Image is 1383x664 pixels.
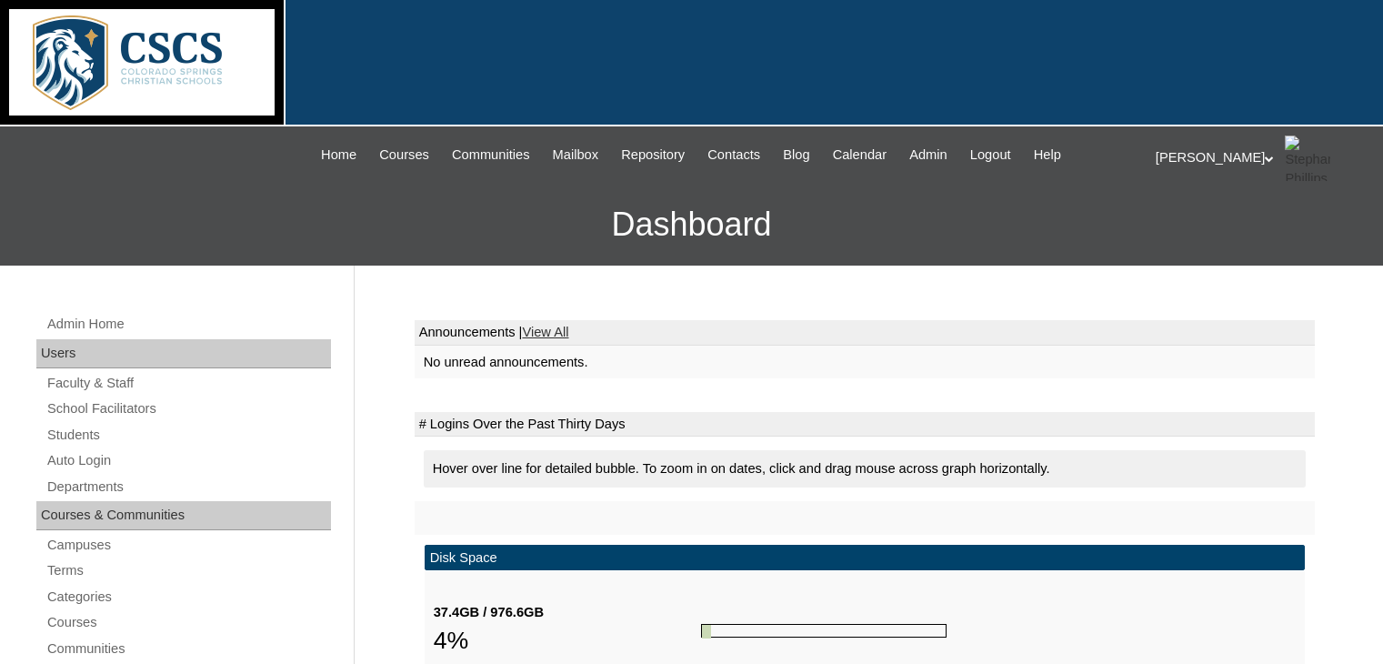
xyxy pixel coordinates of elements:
a: Courses [370,145,438,166]
a: Communities [45,638,331,660]
a: Admin Home [45,313,331,336]
td: # Logins Over the Past Thirty Days [415,412,1315,438]
a: Logout [961,145,1020,166]
span: Mailbox [553,145,599,166]
td: Disk Space [425,545,1305,571]
a: Calendar [824,145,896,166]
a: Blog [774,145,818,166]
a: Repository [612,145,694,166]
a: Departments [45,476,331,498]
a: Terms [45,559,331,582]
img: logo-white.png [9,9,275,116]
span: Communities [452,145,530,166]
div: Courses & Communities [36,501,331,530]
span: Logout [970,145,1011,166]
a: Faculty & Staff [45,372,331,395]
a: Mailbox [544,145,608,166]
span: Calendar [833,145,887,166]
a: Students [45,424,331,447]
a: View All [522,325,568,339]
span: Home [321,145,356,166]
td: No unread announcements. [415,346,1315,379]
div: [PERSON_NAME] [1156,136,1365,181]
span: Contacts [707,145,760,166]
td: Announcements | [415,320,1315,346]
a: Admin [900,145,957,166]
a: Categories [45,586,331,609]
a: Home [312,145,366,166]
div: 37.4GB / 976.6GB [434,603,701,622]
h3: Dashboard [9,184,1374,266]
div: Users [36,339,331,368]
a: Communities [443,145,539,166]
div: 4% [434,622,701,659]
span: Help [1034,145,1061,166]
a: Campuses [45,534,331,557]
a: Courses [45,611,331,634]
a: Auto Login [45,449,331,472]
a: Contacts [698,145,769,166]
a: Help [1025,145,1070,166]
div: Hover over line for detailed bubble. To zoom in on dates, click and drag mouse across graph horiz... [424,450,1306,488]
span: Admin [909,145,947,166]
a: School Facilitators [45,397,331,420]
span: Repository [621,145,685,166]
span: Blog [783,145,809,166]
img: Stephanie Phillips [1285,136,1330,181]
span: Courses [379,145,429,166]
